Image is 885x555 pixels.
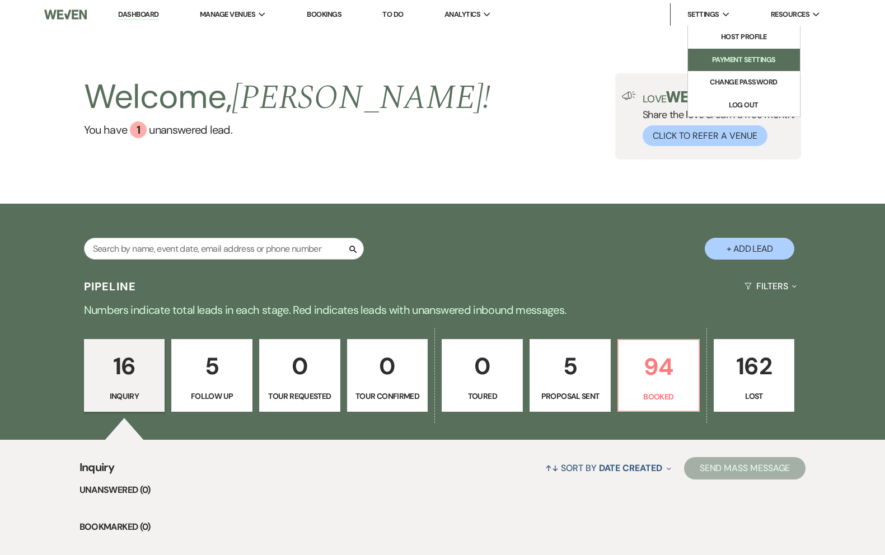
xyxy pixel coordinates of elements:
div: 1 [130,121,147,138]
a: Change Password [688,71,800,93]
a: Dashboard [118,10,158,20]
p: Follow Up [179,390,245,402]
span: Settings [687,9,719,20]
li: Host Profile [694,31,794,43]
p: Numbers indicate total leads in each stage. Red indicates leads with unanswered inbound messages. [40,301,846,319]
p: 94 [625,348,692,385]
button: + Add Lead [705,238,794,260]
p: Tour Confirmed [354,390,421,402]
p: Tour Requested [266,390,333,402]
img: weven-logo-green.svg [666,91,716,102]
img: Weven Logo [44,3,87,26]
p: Toured [449,390,516,402]
a: 0Tour Confirmed [347,339,428,412]
h3: Pipeline [84,279,137,294]
a: 5Proposal Sent [530,339,611,412]
a: Host Profile [688,26,800,48]
h2: Welcome, [84,73,491,121]
span: Resources [771,9,809,20]
span: ↑↓ [545,462,559,474]
img: loud-speaker-illustration.svg [622,91,636,100]
li: Bookmarked (0) [79,520,806,534]
p: 0 [354,347,421,385]
a: You have 1 unanswered lead. [84,121,491,138]
p: Love ? [643,91,795,104]
span: Analytics [444,9,480,20]
a: 94Booked [617,339,700,412]
button: Filters [740,271,801,301]
a: 0Toured [442,339,523,412]
p: 0 [266,347,333,385]
li: Unanswered (0) [79,483,806,497]
span: [PERSON_NAME] ! [232,72,490,124]
p: 16 [91,347,158,385]
p: 5 [537,347,603,385]
a: Payment Settings [688,49,800,71]
p: Proposal Sent [537,390,603,402]
li: Change Password [694,77,794,88]
span: Manage Venues [200,9,255,20]
a: 162Lost [714,339,795,412]
a: To Do [382,10,403,19]
a: Log Out [688,94,800,116]
p: Lost [721,390,788,402]
p: 0 [449,347,516,385]
a: 16Inquiry [84,339,165,412]
a: Bookings [307,10,341,19]
span: Inquiry [79,459,115,483]
span: Date Created [599,462,662,474]
a: 0Tour Requested [259,339,340,412]
p: Inquiry [91,390,158,402]
p: Booked [625,391,692,403]
li: Payment Settings [694,54,794,65]
a: 5Follow Up [171,339,252,412]
button: Click to Refer a Venue [643,125,767,146]
p: 162 [721,347,788,385]
input: Search by name, event date, email address or phone number [84,238,364,260]
button: Send Mass Message [684,457,806,479]
p: 5 [179,347,245,385]
div: Share the love & earn a free month. [636,91,795,146]
button: Sort By Date Created [541,453,675,483]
